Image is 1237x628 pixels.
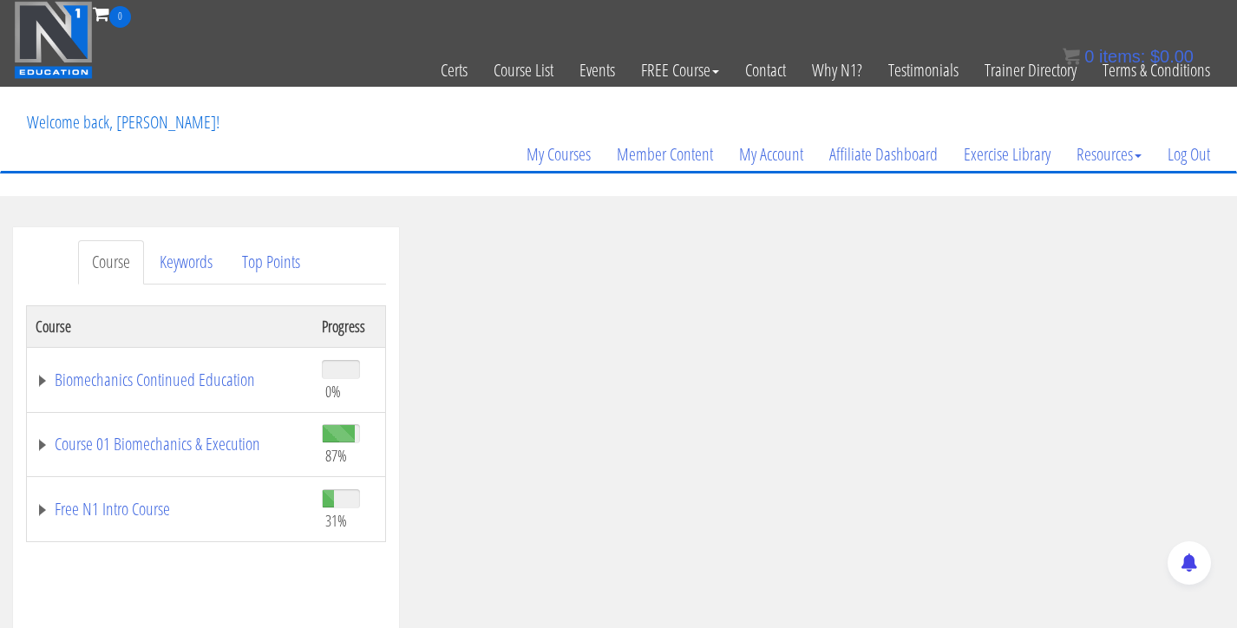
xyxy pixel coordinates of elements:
th: Course [27,305,314,347]
a: Course [78,240,144,285]
a: Testimonials [875,28,972,113]
span: 0% [325,382,341,401]
span: 87% [325,446,347,465]
a: Resources [1064,113,1155,196]
img: n1-education [14,1,93,79]
a: Contact [732,28,799,113]
a: 0 [93,2,131,25]
a: My Courses [514,113,604,196]
img: icon11.png [1063,48,1080,65]
a: Terms & Conditions [1090,28,1223,113]
span: 31% [325,511,347,530]
a: Exercise Library [951,113,1064,196]
span: 0 [1084,47,1094,66]
a: My Account [726,113,816,196]
a: 0 items: $0.00 [1063,47,1194,66]
a: Events [566,28,628,113]
th: Progress [313,305,385,347]
a: Log Out [1155,113,1223,196]
span: items: [1099,47,1145,66]
a: Course 01 Biomechanics & Execution [36,435,304,453]
span: $ [1150,47,1160,66]
a: Keywords [146,240,226,285]
a: Free N1 Intro Course [36,500,304,518]
p: Welcome back, [PERSON_NAME]! [14,88,232,157]
span: 0 [109,6,131,28]
a: Course List [481,28,566,113]
a: Certs [428,28,481,113]
a: FREE Course [628,28,732,113]
bdi: 0.00 [1150,47,1194,66]
a: Why N1? [799,28,875,113]
a: Top Points [228,240,314,285]
a: Trainer Directory [972,28,1090,113]
a: Biomechanics Continued Education [36,371,304,389]
a: Member Content [604,113,726,196]
a: Affiliate Dashboard [816,113,951,196]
